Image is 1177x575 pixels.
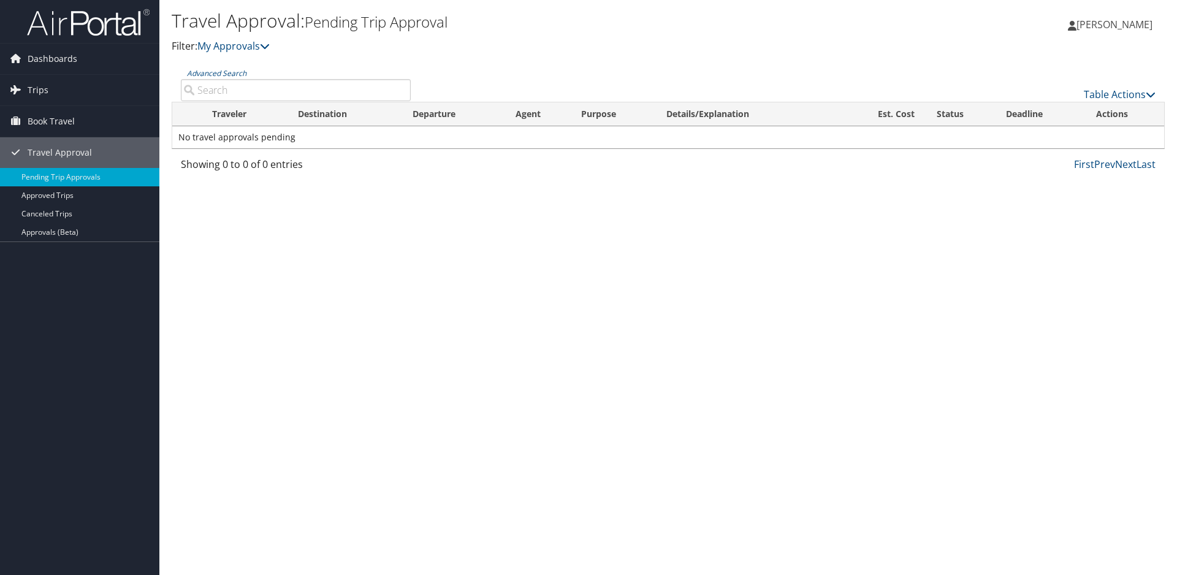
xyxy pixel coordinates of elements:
[172,8,834,34] h1: Travel Approval:
[197,39,270,53] a: My Approvals
[505,102,569,126] th: Agent
[181,79,411,101] input: Advanced Search
[172,126,1164,148] td: No travel approvals pending
[181,157,411,178] div: Showing 0 to 0 of 0 entries
[1094,158,1115,171] a: Prev
[1068,6,1165,43] a: [PERSON_NAME]
[926,102,995,126] th: Status: activate to sort column ascending
[287,102,402,126] th: Destination: activate to sort column ascending
[172,39,834,55] p: Filter:
[28,75,48,105] span: Trips
[187,68,246,78] a: Advanced Search
[1084,88,1156,101] a: Table Actions
[28,44,77,74] span: Dashboards
[1137,158,1156,171] a: Last
[838,102,926,126] th: Est. Cost: activate to sort column ascending
[1076,18,1152,31] span: [PERSON_NAME]
[305,12,448,32] small: Pending Trip Approval
[655,102,838,126] th: Details/Explanation
[1115,158,1137,171] a: Next
[27,8,150,37] img: airportal-logo.png
[995,102,1086,126] th: Deadline: activate to sort column descending
[1085,102,1164,126] th: Actions
[402,102,505,126] th: Departure: activate to sort column ascending
[28,106,75,137] span: Book Travel
[570,102,655,126] th: Purpose
[28,137,92,168] span: Travel Approval
[1074,158,1094,171] a: First
[201,102,287,126] th: Traveler: activate to sort column ascending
